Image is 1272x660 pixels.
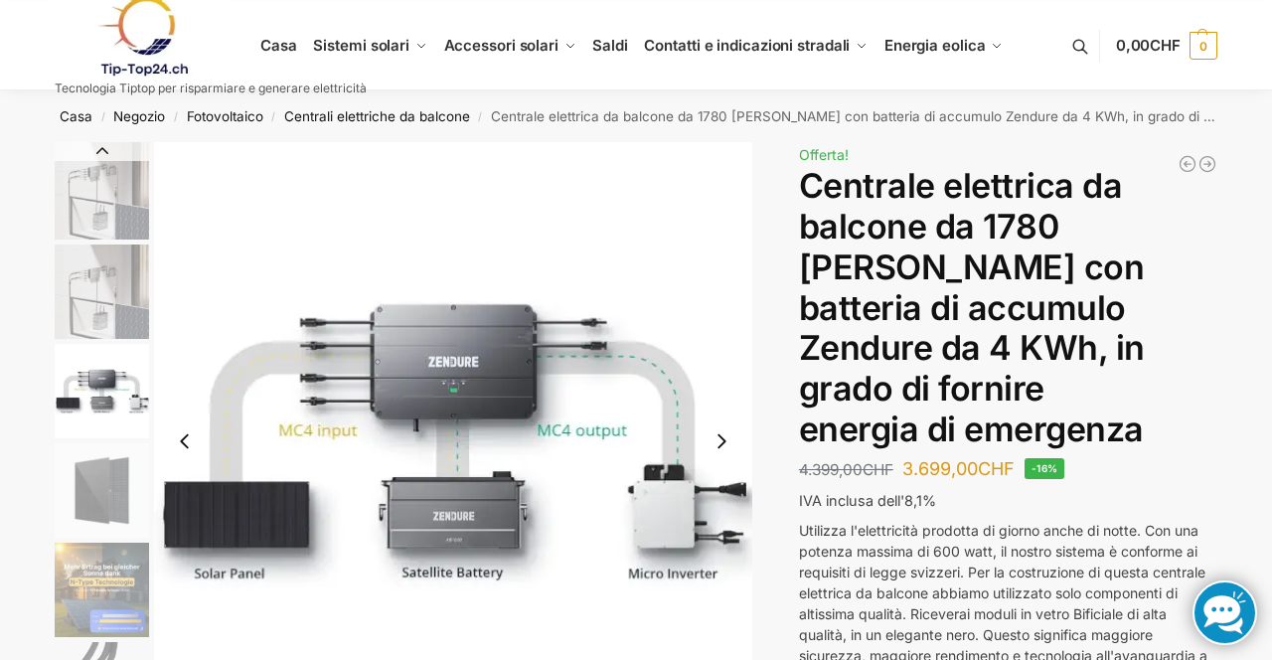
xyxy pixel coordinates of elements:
a: 0,00CHF 0 [1116,16,1217,76]
li: 1 / 11 [50,142,149,242]
img: Solakon-balkonkraftwerk-890-800w-2-x-445wp-modulo-growatt-neo-800m-x-growatt-noah-2000-schuko-kab... [55,543,149,637]
img: Accumulo di energia solare Zendure per centrali elettriche da balcone [55,142,149,240]
li: 2 / 11 [50,242,149,341]
font: Contatti e indicazioni stradali [644,36,850,55]
font: 0,00 [1116,36,1151,55]
li: 5 / 11 [50,540,149,639]
a: Sistemi solari [305,1,435,90]
font: / [174,110,178,123]
font: Accessori solari [444,36,558,55]
font: -16% [1032,462,1058,474]
font: / [271,110,275,123]
font: Offerta! [799,146,849,163]
img: Accumulo di energia solare Zendure per centrali elettriche da balcone [55,245,149,339]
a: Saldi [584,1,636,90]
a: Contatti e indicazioni stradali [636,1,875,90]
font: CHF [1150,36,1181,55]
a: Energia eolica [876,1,1012,90]
a: Accessori solari [435,1,584,90]
a: Negozio [113,108,165,124]
nav: Briciole di pane [20,90,1253,142]
font: / [101,110,105,123]
a: Centrale elettrica da balcone 900/600 Watt bifacciale vetro/vetro [1197,154,1217,174]
font: CHF [863,460,893,479]
font: CHF [978,458,1015,479]
button: Previous slide [164,420,206,462]
font: IVA inclusa dell'8,1% [799,492,936,509]
img: Accumulo di batterie Zendure: come collegarlo [55,344,149,438]
font: 3.699,00 [902,458,978,479]
font: 0 [1199,39,1206,54]
a: Centrali elettriche da balcone [284,108,470,124]
li: 3 / 11 [50,341,149,440]
a: Fotovoltaico [187,108,263,124]
font: 4.399,00 [799,460,863,479]
font: Saldi [592,36,628,55]
img: Maysun [55,443,149,538]
font: Tecnologia Tiptop per risparmiare e generare elettricità [55,81,367,95]
font: Energia eolica [884,36,986,55]
li: 4 / 11 [50,440,149,540]
a: Pannello solare flessibile (1×120 W) e regolatore di carica solare [1178,154,1197,174]
a: Casa [60,108,92,124]
button: Next slide [701,420,742,462]
button: Diapositiva precedente [55,141,149,161]
font: Centrale elettrica da balcone da 1780 [PERSON_NAME] con batteria di accumulo Zendure da 4 KWh, in... [799,165,1145,449]
font: / [478,110,482,123]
